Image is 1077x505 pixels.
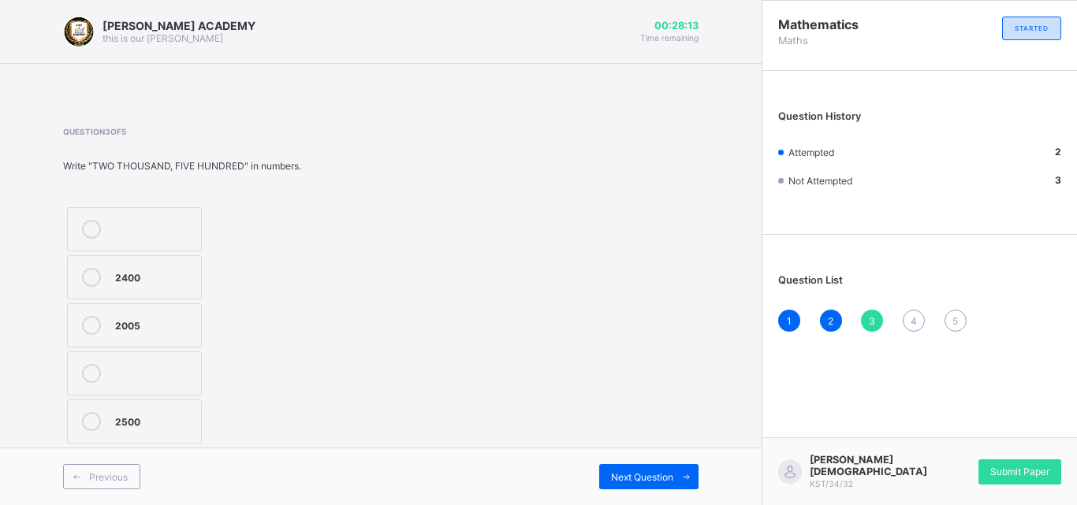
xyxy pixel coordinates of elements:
[1055,174,1061,186] b: 3
[640,20,699,32] span: 00:28:13
[640,33,699,43] span: Time remaining
[778,35,920,46] span: Maths
[102,19,255,32] span: [PERSON_NAME] ACADEMY
[778,274,843,286] span: Question List
[63,127,301,136] span: Question 3 of 5
[1055,146,1061,158] b: 2
[810,479,853,488] span: KST/34/32
[115,412,193,428] div: 2500
[810,454,927,477] span: [PERSON_NAME][DEMOGRAPHIC_DATA]
[89,471,128,483] span: Previous
[828,315,833,327] span: 2
[102,32,223,44] span: this is our [PERSON_NAME]
[115,268,193,284] div: 2400
[1015,24,1049,32] span: STARTED
[778,110,861,122] span: Question History
[115,316,193,332] div: 2005
[911,315,917,327] span: 4
[787,315,792,327] span: 1
[611,471,673,483] span: Next Question
[869,315,875,327] span: 3
[788,175,852,187] span: Not Attempted
[952,315,958,327] span: 5
[990,466,1049,477] span: Submit Paper
[788,147,834,158] span: Attempted
[63,160,301,172] div: Write "TWO THOUSAND, FIVE HUNDRED" in numbers.
[778,17,920,32] span: Mathematics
